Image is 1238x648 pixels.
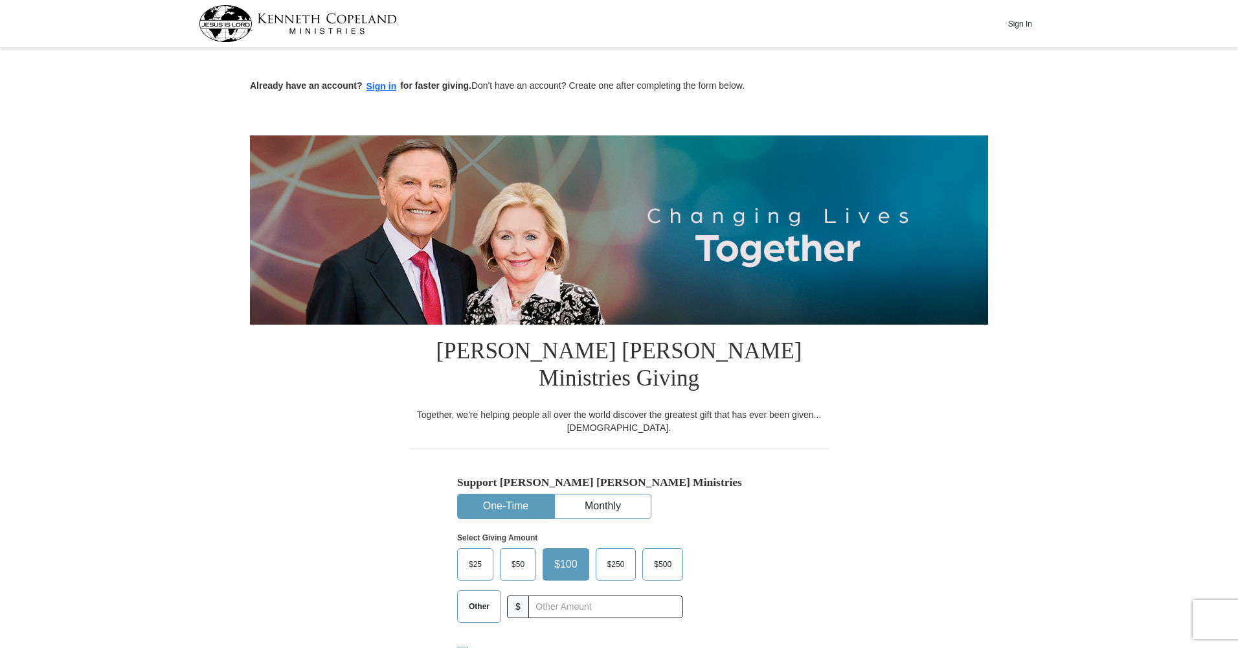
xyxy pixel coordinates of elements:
button: One-Time [458,494,554,518]
strong: Already have an account? for faster giving. [250,80,471,91]
button: Sign In [1000,14,1039,34]
strong: Select Giving Amount [457,533,537,542]
input: Other Amount [528,596,683,618]
h5: Support [PERSON_NAME] [PERSON_NAME] Ministries [457,476,781,489]
button: Monthly [555,494,651,518]
span: $250 [601,555,631,574]
span: $ [507,596,529,618]
h1: [PERSON_NAME] [PERSON_NAME] Ministries Giving [409,325,829,408]
span: Other [462,597,496,616]
span: $25 [462,555,488,574]
p: Don't have an account? Create one after completing the form below. [250,79,988,94]
span: $500 [647,555,678,574]
span: $50 [505,555,531,574]
img: kcm-header-logo.svg [199,5,397,42]
div: Together, we're helping people all over the world discover the greatest gift that has ever been g... [409,408,829,434]
button: Sign in [363,79,401,94]
span: $100 [548,555,584,574]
